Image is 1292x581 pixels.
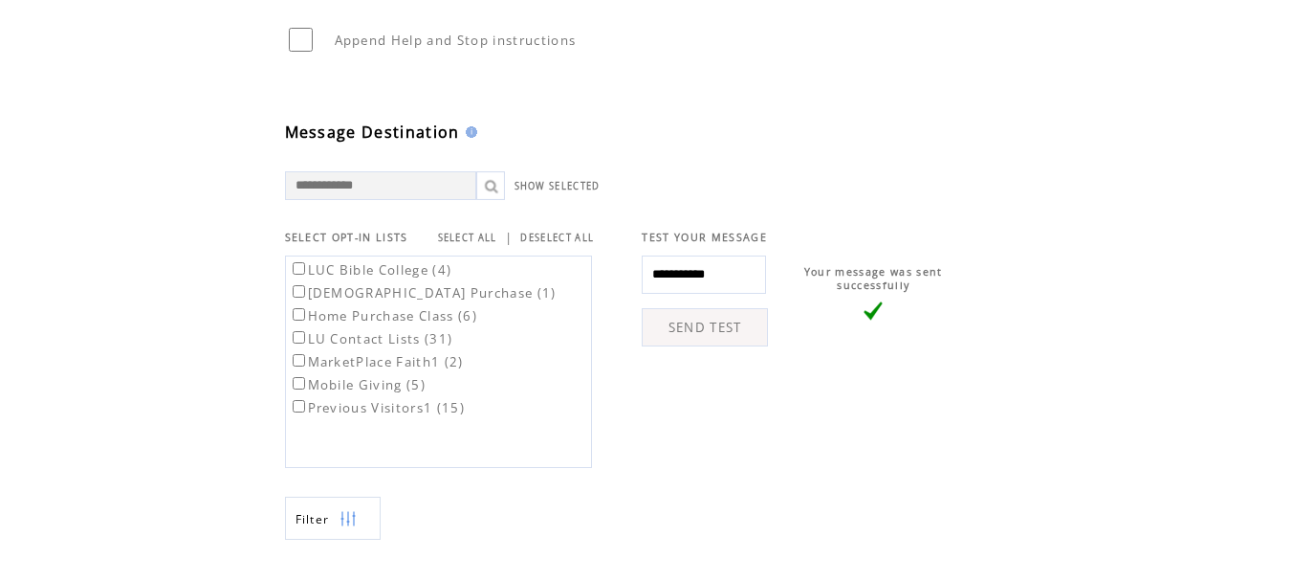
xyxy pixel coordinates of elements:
input: Previous Visitors1 (15) [293,400,305,413]
a: DESELECT ALL [520,232,594,244]
img: filters.png [339,498,357,541]
a: SHOW SELECTED [515,180,601,192]
img: vLarge.png [864,302,883,321]
label: Previous Visitors1 (15) [289,399,466,416]
label: Mobile Giving (5) [289,376,427,393]
span: | [505,229,513,246]
span: Message Destination [285,122,460,143]
input: MarketPlace Faith1 (2) [293,354,305,367]
input: [DEMOGRAPHIC_DATA] Purchase (1) [293,285,305,298]
img: help.gif [460,126,477,138]
span: Your message was sent successfully [804,265,943,292]
span: TEST YOUR MESSAGE [642,231,767,244]
input: Home Purchase Class (6) [293,308,305,321]
a: SEND TEST [642,308,768,346]
span: Append Help and Stop instructions [335,32,577,49]
label: LU Contact Lists (31) [289,330,453,347]
span: SELECT OPT-IN LISTS [285,231,408,244]
span: Show filters [296,511,330,527]
label: Home Purchase Class (6) [289,307,478,324]
input: LUC Bible College (4) [293,262,305,275]
label: [DEMOGRAPHIC_DATA] Purchase (1) [289,284,557,302]
a: SELECT ALL [438,232,497,244]
a: Filter [285,497,381,540]
label: MarketPlace Faith1 (2) [289,353,464,370]
input: LU Contact Lists (31) [293,331,305,344]
input: Mobile Giving (5) [293,377,305,390]
label: LUC Bible College (4) [289,261,452,279]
